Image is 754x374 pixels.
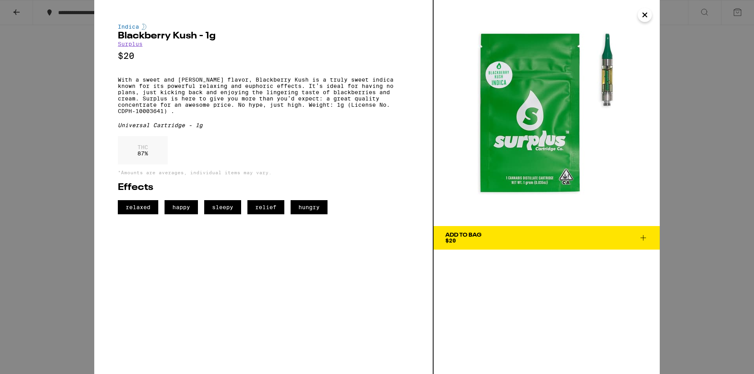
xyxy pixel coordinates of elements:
[118,51,409,61] p: $20
[118,200,158,214] span: relaxed
[434,226,660,250] button: Add To Bag$20
[142,24,146,30] img: indicaColor.svg
[118,122,409,128] div: Universal Cartridge - 1g
[118,24,409,30] div: Indica
[118,136,168,164] div: 87 %
[118,77,409,114] p: With a sweet and [PERSON_NAME] flavor, Blackberry Kush is a truly sweet indica known for its powe...
[291,200,328,214] span: hungry
[137,144,148,150] p: THC
[445,237,456,244] span: $20
[118,183,409,192] h2: Effects
[118,170,409,175] p: *Amounts are averages, individual items may vary.
[165,200,198,214] span: happy
[118,41,143,47] a: Surplus
[638,8,652,22] button: Close
[8,5,60,12] span: Hi. Need any help?
[247,200,284,214] span: relief
[204,200,241,214] span: sleepy
[118,31,409,41] h2: Blackberry Kush - 1g
[445,232,481,238] div: Add To Bag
